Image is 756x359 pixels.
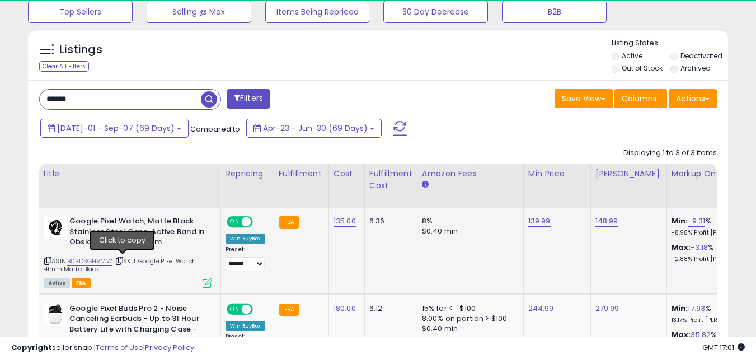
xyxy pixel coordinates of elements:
[67,257,112,266] a: B0BDSGHVMW
[672,303,688,314] b: Min:
[369,304,408,314] div: 6.12
[369,168,412,192] div: Fulfillment Cost
[44,278,70,288] span: All listings currently available for purchase on Amazon
[39,61,89,72] div: Clear All Filters
[422,168,519,180] div: Amazon Fees
[11,342,52,353] strong: Copyright
[44,216,67,239] img: 31-73qmffqL._SL40_.jpg
[622,51,642,60] label: Active
[251,304,269,314] span: OFF
[59,42,102,58] h5: Listings
[422,216,515,226] div: 8%
[334,168,360,180] div: Cost
[680,51,722,60] label: Deactivated
[528,168,586,180] div: Min Price
[279,304,299,316] small: FBA
[279,216,299,229] small: FBA
[28,1,133,23] button: Top Sellers
[11,343,194,353] div: seller snap | |
[263,123,368,134] span: Apr-23 - Jun-30 (69 Days)
[72,278,91,288] span: FBA
[702,342,745,353] span: 2025-09-9 17:01 GMT
[251,217,269,227] span: OFF
[69,216,205,250] b: Google Pixel Watch, Matte Black Stainless Steel Case, Active Band in Obsidian, WiFi/BT, 41mm
[688,303,705,314] a: 17.93
[145,342,194,353] a: Privacy Policy
[672,242,691,253] b: Max:
[369,216,408,226] div: 6.36
[595,303,619,314] a: 279.99
[226,321,265,331] div: Win BuyBox
[614,89,667,108] button: Columns
[623,148,717,158] div: Displaying 1 to 3 of 3 items
[422,314,515,324] div: 8.00% on portion > $100
[228,304,242,314] span: ON
[41,168,216,180] div: Title
[422,226,515,236] div: $0.40 min
[528,303,554,314] a: 244.99
[334,303,356,314] a: 180.00
[190,124,242,134] span: Compared to:
[612,38,728,49] p: Listing States:
[265,1,370,23] button: Items Being Repriced
[528,216,551,227] a: 139.99
[595,216,618,227] a: 148.99
[422,304,515,314] div: 15% for <= $100
[228,217,242,227] span: ON
[422,180,429,190] small: Amazon Fees.
[227,89,270,109] button: Filters
[672,216,688,226] b: Min:
[279,168,324,180] div: Fulfillment
[383,1,488,23] button: 30 Day Decrease
[226,168,269,180] div: Repricing
[334,216,356,227] a: 135.00
[57,123,175,134] span: [DATE]-01 - Sep-07 (69 Days)
[622,63,663,73] label: Out of Stock
[691,242,708,253] a: -3.18
[502,1,607,23] button: B2B
[40,119,189,138] button: [DATE]-01 - Sep-07 (69 Days)
[622,93,657,104] span: Columns
[680,63,711,73] label: Archived
[226,234,265,244] div: Win BuyBox
[147,1,251,23] button: Selling @ Max
[44,257,196,273] span: | SKU: Google Pixel Watch 41mm Matte Black
[555,89,613,108] button: Save View
[688,216,705,227] a: -9.31
[44,216,212,287] div: ASIN:
[422,324,515,334] div: $0.40 min
[595,168,662,180] div: [PERSON_NAME]
[226,246,265,271] div: Preset:
[246,119,382,138] button: Apr-23 - Jun-30 (69 Days)
[669,89,717,108] button: Actions
[44,304,67,326] img: 31xoAoURELL._SL40_.jpg
[96,342,143,353] a: Terms of Use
